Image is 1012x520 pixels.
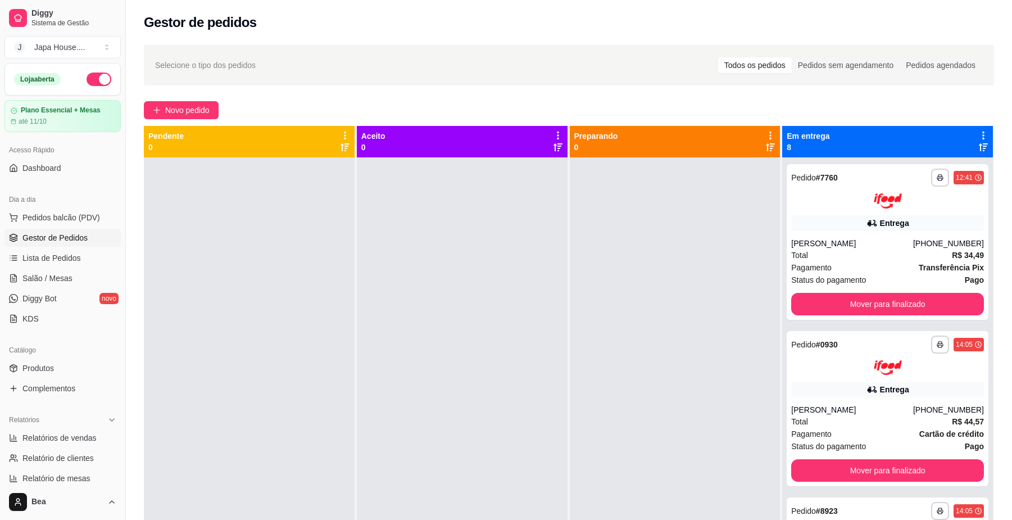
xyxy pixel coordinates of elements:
[4,341,121,359] div: Catálogo
[574,142,618,153] p: 0
[14,73,61,85] div: Loja aberta
[791,173,816,182] span: Pedido
[874,360,902,376] img: ifood
[87,73,111,86] button: Alterar Status
[4,290,121,308] a: Diggy Botnovo
[165,104,210,116] span: Novo pedido
[791,274,866,286] span: Status do pagamento
[155,59,256,71] span: Selecione o tipo dos pedidos
[880,384,909,395] div: Entrega
[965,442,984,451] strong: Pago
[816,173,838,182] strong: # 7760
[31,8,116,19] span: Diggy
[31,497,103,507] span: Bea
[919,263,984,272] strong: Transferência Pix
[919,429,984,438] strong: Cartão de crédito
[791,340,816,349] span: Pedido
[22,453,94,464] span: Relatório de clientes
[874,193,902,209] img: ifood
[574,130,618,142] p: Preparando
[22,313,39,324] span: KDS
[4,310,121,328] a: KDS
[361,142,385,153] p: 0
[22,473,90,484] span: Relatório de mesas
[22,293,57,304] span: Diggy Bot
[792,57,900,73] div: Pedidos sem agendamento
[4,229,121,247] a: Gestor de Pedidos
[22,432,97,444] span: Relatórios de vendas
[361,130,385,142] p: Aceito
[4,159,121,177] a: Dashboard
[791,459,984,482] button: Mover para finalizado
[4,100,121,132] a: Plano Essencial + Mesasaté 11/10
[21,106,101,115] article: Plano Essencial + Mesas
[956,173,973,182] div: 12:41
[14,42,25,53] span: J
[952,251,984,260] strong: R$ 34,49
[791,249,808,261] span: Total
[22,383,75,394] span: Complementos
[956,340,973,349] div: 14:05
[4,489,121,516] button: Bea
[22,232,88,243] span: Gestor de Pedidos
[31,19,116,28] span: Sistema de Gestão
[913,404,984,415] div: [PHONE_NUMBER]
[952,417,984,426] strong: R$ 44,57
[4,429,121,447] a: Relatórios de vendas
[965,275,984,284] strong: Pago
[880,218,909,229] div: Entrega
[22,363,54,374] span: Produtos
[22,273,72,284] span: Salão / Mesas
[34,42,85,53] div: Japa House. ...
[153,106,161,114] span: plus
[9,415,39,424] span: Relatórios
[148,130,184,142] p: Pendente
[900,57,982,73] div: Pedidos agendados
[791,238,913,249] div: [PERSON_NAME]
[4,469,121,487] a: Relatório de mesas
[4,249,121,267] a: Lista de Pedidos
[4,359,121,377] a: Produtos
[4,141,121,159] div: Acesso Rápido
[791,415,808,428] span: Total
[787,142,829,153] p: 8
[4,379,121,397] a: Complementos
[956,507,973,516] div: 14:05
[22,212,100,223] span: Pedidos balcão (PDV)
[791,261,832,274] span: Pagamento
[144,101,219,119] button: Novo pedido
[144,13,257,31] h2: Gestor de pedidos
[913,238,984,249] div: [PHONE_NUMBER]
[4,269,121,287] a: Salão / Mesas
[4,449,121,467] a: Relatório de clientes
[816,340,838,349] strong: # 0930
[148,142,184,153] p: 0
[19,117,47,126] article: até 11/10
[4,191,121,209] div: Dia a dia
[791,404,913,415] div: [PERSON_NAME]
[22,162,61,174] span: Dashboard
[787,130,829,142] p: Em entrega
[791,428,832,440] span: Pagamento
[4,209,121,227] button: Pedidos balcão (PDV)
[4,4,121,31] a: DiggySistema de Gestão
[816,507,838,516] strong: # 8923
[22,252,81,264] span: Lista de Pedidos
[791,440,866,453] span: Status do pagamento
[718,57,792,73] div: Todos os pedidos
[791,293,984,315] button: Mover para finalizado
[4,36,121,58] button: Select a team
[791,507,816,516] span: Pedido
